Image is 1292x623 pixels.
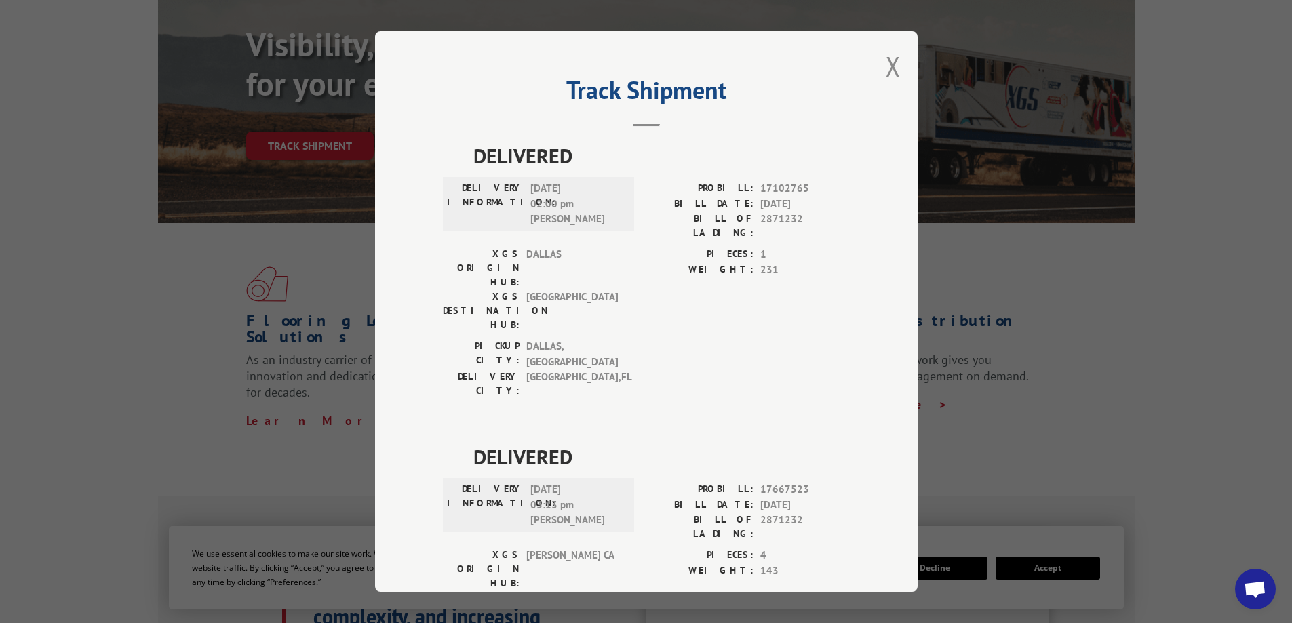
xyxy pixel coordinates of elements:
[646,262,753,278] label: WEIGHT:
[526,289,618,332] span: [GEOGRAPHIC_DATA]
[526,339,618,369] span: DALLAS , [GEOGRAPHIC_DATA]
[760,563,850,579] span: 143
[886,48,901,84] button: Close modal
[443,81,850,106] h2: Track Shipment
[443,247,520,289] label: XGS ORIGIN HUB:
[760,197,850,212] span: [DATE]
[473,140,850,171] span: DELIVERED
[646,197,753,212] label: BILL DATE:
[530,482,622,528] span: [DATE] 03:13 pm [PERSON_NAME]
[1235,569,1276,609] div: Open chat
[526,369,618,398] span: [GEOGRAPHIC_DATA] , FL
[526,247,618,289] span: DALLAS
[526,548,618,590] span: [PERSON_NAME] CA
[530,181,622,227] span: [DATE] 02:00 pm [PERSON_NAME]
[760,498,850,513] span: [DATE]
[646,212,753,240] label: BILL OF LADING:
[443,339,520,369] label: PICKUP CITY:
[473,441,850,472] span: DELIVERED
[760,548,850,563] span: 4
[760,482,850,498] span: 17667523
[760,262,850,278] span: 231
[646,563,753,579] label: WEIGHT:
[760,513,850,541] span: 2871232
[646,181,753,197] label: PROBILL:
[646,482,753,498] label: PROBILL:
[646,498,753,513] label: BILL DATE:
[760,181,850,197] span: 17102765
[443,548,520,590] label: XGS ORIGIN HUB:
[443,289,520,332] label: XGS DESTINATION HUB:
[447,181,524,227] label: DELIVERY INFORMATION:
[447,482,524,528] label: DELIVERY INFORMATION:
[760,212,850,240] span: 2871232
[760,247,850,262] span: 1
[646,247,753,262] label: PIECES:
[646,513,753,541] label: BILL OF LADING:
[443,369,520,398] label: DELIVERY CITY:
[646,548,753,563] label: PIECES:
